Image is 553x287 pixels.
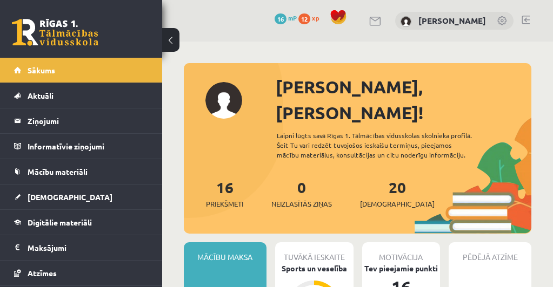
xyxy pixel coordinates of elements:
a: Maksājumi [14,235,149,260]
span: Aktuāli [28,91,54,100]
span: Sākums [28,65,55,75]
img: Jānis Caucis [401,16,411,27]
div: Motivācija [362,242,441,263]
a: 16Priekšmeti [206,177,243,209]
span: Mācību materiāli [28,167,88,176]
div: Tev pieejamie punkti [362,263,441,274]
a: Atzīmes [14,261,149,285]
a: 12 xp [298,13,324,22]
span: 12 [298,13,310,24]
div: Pēdējā atzīme [449,242,531,263]
a: [PERSON_NAME] [418,15,486,26]
div: Mācību maksa [184,242,266,263]
span: Neizlasītās ziņas [271,199,332,209]
a: Digitālie materiāli [14,210,149,235]
a: 0Neizlasītās ziņas [271,177,332,209]
div: Tuvākā ieskaite [275,242,354,263]
a: Rīgas 1. Tālmācības vidusskola [12,19,98,46]
a: Sākums [14,58,149,83]
a: Aktuāli [14,83,149,108]
span: Priekšmeti [206,199,243,209]
span: xp [312,13,319,22]
span: [DEMOGRAPHIC_DATA] [360,199,435,209]
legend: Ziņojumi [28,108,149,133]
span: Digitālie materiāli [28,217,92,227]
a: 20[DEMOGRAPHIC_DATA] [360,177,435,209]
a: Mācību materiāli [14,159,149,184]
div: [PERSON_NAME], [PERSON_NAME]! [276,74,531,126]
a: [DEMOGRAPHIC_DATA] [14,184,149,209]
div: Sports un veselība [275,263,354,274]
legend: Maksājumi [28,235,149,260]
span: [DEMOGRAPHIC_DATA] [28,192,112,202]
span: Atzīmes [28,268,57,278]
a: 16 mP [275,13,297,22]
legend: Informatīvie ziņojumi [28,134,149,159]
span: 16 [275,13,287,24]
a: Informatīvie ziņojumi [14,134,149,159]
div: Laipni lūgts savā Rīgas 1. Tālmācības vidusskolas skolnieka profilā. Šeit Tu vari redzēt tuvojošo... [277,131,485,160]
span: mP [288,13,297,22]
a: Ziņojumi [14,108,149,133]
